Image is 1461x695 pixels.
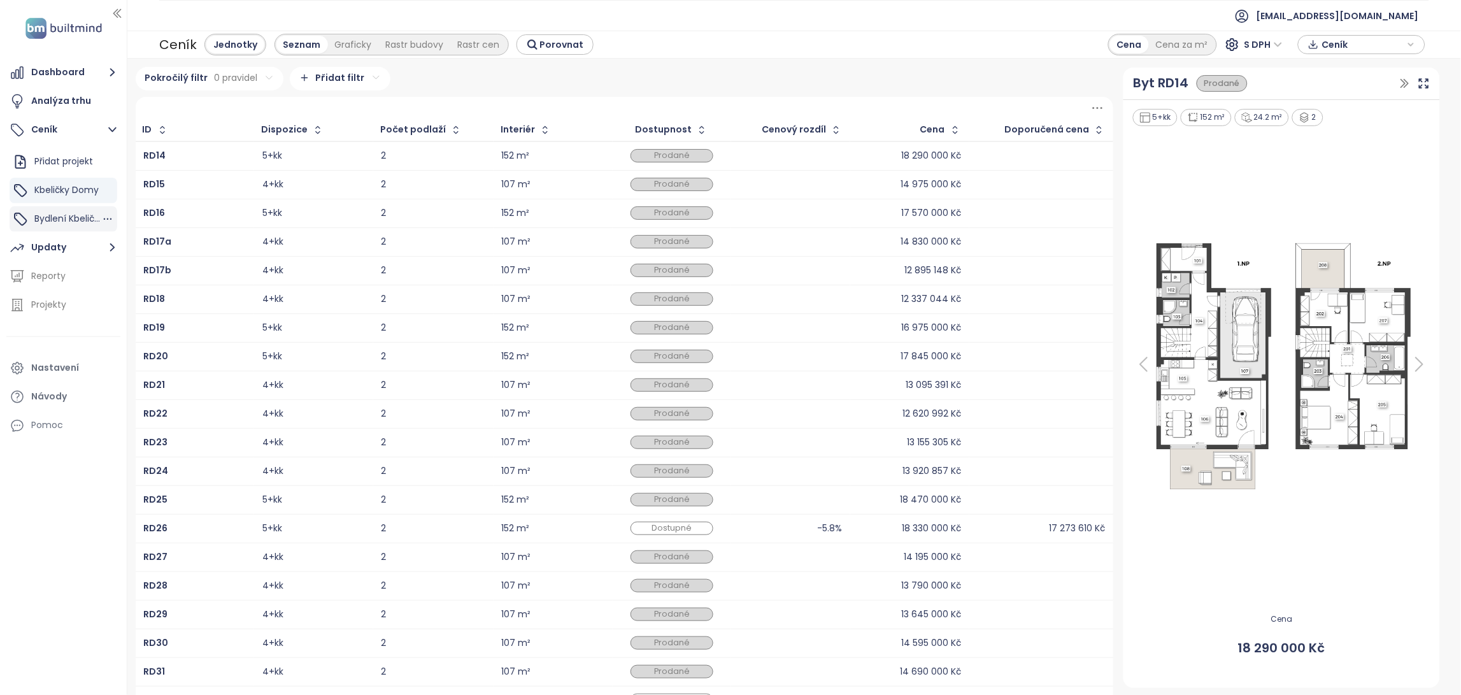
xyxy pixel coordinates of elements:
[262,496,282,504] div: 5+kk
[901,352,961,361] div: 17 845 000 Kč
[381,180,485,189] div: 2
[143,610,167,619] a: RD29
[631,264,713,277] div: Prodané
[381,496,485,504] div: 2
[381,381,485,389] div: 2
[31,268,66,284] div: Reporty
[380,125,446,134] div: Počet podlaží
[635,125,692,134] div: Dostupnost
[143,464,168,477] b: RD24
[143,238,171,246] a: RD17a
[143,378,165,391] b: RD21
[143,639,168,647] a: RD30
[6,89,120,114] a: Analýza trhu
[31,93,91,109] div: Analýza trhu
[6,117,120,143] button: Ceník
[262,266,283,275] div: 4+kk
[631,464,713,478] div: Prodané
[1133,73,1188,93] a: Byt RD14
[31,417,63,433] div: Pomoc
[502,553,531,561] div: 107 m²
[901,295,961,303] div: 12 337 044 Kč
[6,235,120,261] button: Updaty
[262,238,283,246] div: 4+kk
[1197,75,1248,92] div: Prodané
[381,352,485,361] div: 2
[631,665,713,678] div: Prodané
[379,36,451,54] div: Rastr budovy
[502,266,531,275] div: 107 m²
[381,668,485,676] div: 2
[6,384,120,410] a: Návody
[501,125,535,134] div: Interiér
[143,550,167,563] b: RD27
[1004,125,1089,134] div: Doporučená cena
[262,668,283,676] div: 4+kk
[6,292,120,318] a: Projekty
[381,152,485,160] div: 2
[381,324,485,332] div: 2
[900,668,961,676] div: 14 690 000 Kč
[262,295,283,303] div: 4+kk
[262,180,283,189] div: 4+kk
[631,407,713,420] div: Prodané
[262,152,282,160] div: 5+kk
[502,152,530,160] div: 152 m²
[262,639,283,647] div: 4+kk
[143,209,165,217] a: RD16
[10,178,117,203] div: Kbeličky Domy
[143,522,167,534] b: RD26
[143,350,168,362] b: RD20
[902,524,961,533] div: 18 330 000 Kč
[381,610,485,619] div: 2
[6,60,120,85] button: Dashboard
[136,67,283,90] div: Pokročilý filtr
[502,352,530,361] div: 152 m²
[631,206,713,220] div: Prodané
[901,610,961,619] div: 13 645 000 Kč
[502,238,531,246] div: 107 m²
[22,15,106,41] img: logo
[262,324,282,332] div: 5+kk
[143,324,165,332] a: RD19
[143,178,165,190] b: RD15
[631,292,713,306] div: Prodané
[502,295,531,303] div: 107 m²
[206,36,264,54] div: Jednotky
[631,636,713,650] div: Prodané
[502,668,531,676] div: 107 m²
[517,34,594,55] button: Porovnat
[1131,638,1432,658] span: 18 290 000 Kč
[143,436,167,448] b: RD23
[143,636,168,649] b: RD30
[143,493,167,506] b: RD25
[143,180,165,189] a: RD15
[143,292,165,305] b: RD18
[539,38,583,52] span: Porovnat
[262,410,283,418] div: 4+kk
[901,209,961,217] div: 17 570 000 Kč
[31,389,67,405] div: Návody
[1292,109,1323,126] div: 2
[34,183,99,196] span: Kbeličky Domy
[143,582,167,590] a: RD28
[6,355,120,381] a: Nastavení
[502,381,531,389] div: 107 m²
[381,639,485,647] div: 2
[143,407,167,420] b: RD22
[631,350,713,363] div: Prodané
[143,125,152,134] div: ID
[143,438,167,447] a: RD23
[631,522,713,535] div: Dostupné
[381,266,485,275] div: 2
[381,209,485,217] div: 2
[502,639,531,647] div: 107 m²
[502,582,531,590] div: 107 m²
[631,579,713,592] div: Prodané
[10,206,117,232] div: Bydlení Kbeličky
[262,524,282,533] div: 5+kk
[1322,35,1404,54] span: Ceník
